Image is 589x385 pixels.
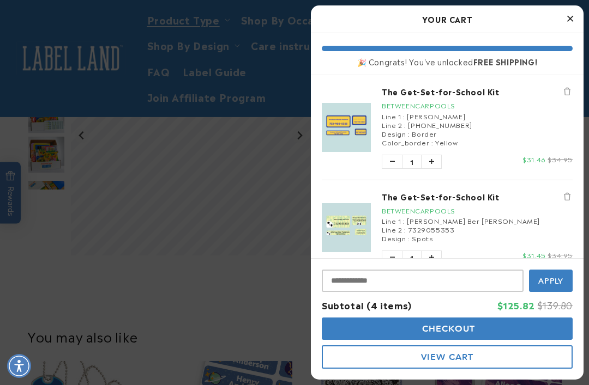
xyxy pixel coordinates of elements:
input: Input Discount [322,270,524,292]
span: : [431,137,434,147]
span: [PERSON_NAME] [407,111,465,121]
b: FREE SHIPPING! [473,56,537,67]
img: Rachel logo [19,13,37,30]
button: Remove The Get-Set-for-School Kit [562,191,573,202]
h2: Your Cart [322,11,573,27]
div: 🎉 Congrats! You've unlocked [322,57,573,66]
span: Line 2 [382,120,402,130]
span: Line 2 [382,224,402,234]
span: : [408,129,410,138]
li: product [322,75,573,180]
span: : [403,111,405,121]
a: The Get-Set-for-School Kit [382,86,573,97]
span: 1 [402,155,422,168]
button: Decrease quantity of The Get-Set-for-School Kit [382,155,402,168]
span: : [404,224,406,234]
button: Increase quantity of The Get-Set-for-School Kit [422,251,441,264]
span: $139.80 [538,298,573,311]
button: Decrease quantity of The Get-Set-for-School Kit [382,251,402,264]
button: Close gorgias live chat [5,4,34,32]
span: $31.45 [522,250,546,260]
span: 1 [402,251,422,264]
img: The Get-Set-for-School Kit [322,203,371,252]
span: Apply [538,276,564,286]
span: Design [382,233,406,243]
span: Design [382,129,406,138]
span: Checkout [419,323,476,334]
span: Line 1 [382,111,401,121]
div: BETWEENCARPOOLS [382,205,573,217]
div: 🛍️ Big Saver! Unlock off when you spend $150. Use code 🎉 [19,34,207,56]
span: Subtotal (4 items) [322,298,412,311]
img: The Get-Set-for-School Kit [322,103,371,152]
a: The Get-Set-for-School Kit [382,191,573,202]
span: $31.46 [522,154,546,164]
span: : [403,216,405,225]
div: BETWEENCARPOOLS [382,100,573,112]
span: [PHONE_NUMBER] [408,120,472,130]
button: Close Cart [562,11,578,27]
button: View Cart [322,345,573,369]
button: Apply [529,270,573,292]
span: : [404,120,406,130]
span: View Cart [421,352,473,362]
span: Color_border [382,137,429,147]
div: Campaign message [8,2,218,67]
button: Checkout [322,317,573,340]
span: Border [412,129,437,138]
button: Remove The Get-Set-for-School Kit [562,86,573,97]
button: Increase quantity of The Get-Set-for-School Kit [422,155,441,168]
li: product [322,180,573,276]
button: Dismiss campaign [192,14,207,29]
span: $34.95 [548,250,573,260]
span: [PERSON_NAME] Ber [PERSON_NAME] [407,216,540,225]
span: Yellow [435,137,458,147]
span: : [408,233,410,243]
div: Accessibility Menu [7,354,31,378]
span: $125.82 [497,298,535,311]
span: Line 1 [382,216,401,225]
strong: FORYOU15 [53,46,93,55]
span: 7329055353 [408,224,454,234]
span: Spots [412,233,432,243]
strong: 15% [94,35,110,44]
span: $34.95 [548,154,573,164]
div: Message from Rachel. 🛍️ Big Saver! Unlock 15% off when you spend $150. Use code FORYOU15 🎉 [8,13,218,56]
h3: [PERSON_NAME] [41,16,103,27]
